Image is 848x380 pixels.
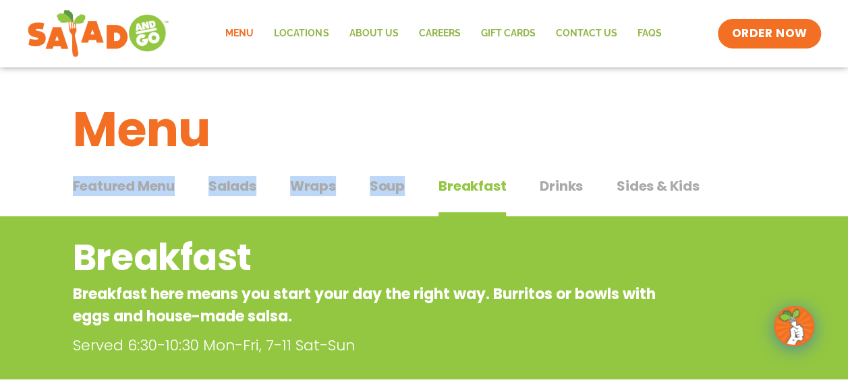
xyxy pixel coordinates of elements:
[208,176,256,196] span: Salads
[215,18,671,49] nav: Menu
[408,18,470,49] a: Careers
[73,334,673,356] p: Served 6:30-10:30 Mon-Fri, 7-11 Sat-Sun
[775,307,813,345] img: wpChatIcon
[339,18,408,49] a: About Us
[290,176,336,196] span: Wraps
[73,230,667,285] h2: Breakfast
[718,19,820,49] a: ORDER NOW
[73,176,175,196] span: Featured Menu
[627,18,671,49] a: FAQs
[27,7,169,61] img: new-SAG-logo-768×292
[545,18,627,49] a: Contact Us
[540,176,583,196] span: Drinks
[215,18,264,49] a: Menu
[264,18,339,49] a: Locations
[73,93,776,166] h1: Menu
[370,176,405,196] span: Soup
[731,26,807,42] span: ORDER NOW
[470,18,545,49] a: GIFT CARDS
[617,176,700,196] span: Sides & Kids
[73,171,776,217] div: Tabbed content
[439,176,506,196] span: Breakfast
[73,283,667,327] p: Breakfast here means you start your day the right way. Burritos or bowls with eggs and house-made...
